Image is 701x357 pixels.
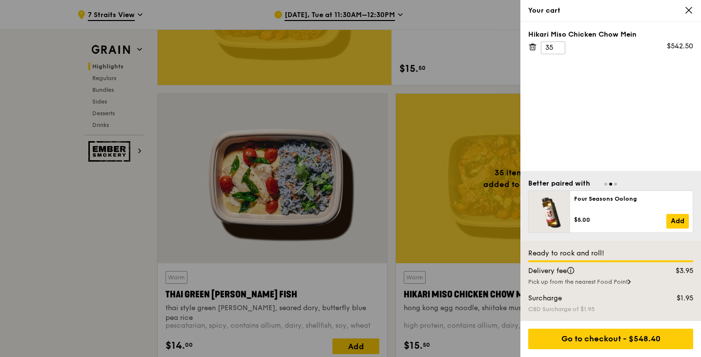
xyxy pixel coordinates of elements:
div: $5.00 [574,216,666,224]
div: $3.95 [655,266,700,276]
span: Go to slide 3 [614,183,617,186]
span: Go to slide 2 [609,183,612,186]
div: Go to checkout - $548.40 [528,329,693,349]
div: Pick up from the nearest Food Point [528,278,693,286]
div: $542.50 [667,42,693,51]
a: Add [666,214,689,229]
div: Your cart [528,6,693,16]
div: $1.95 [655,294,700,303]
div: Delivery fee [522,266,655,276]
div: Four Seasons Oolong [574,195,689,203]
div: Surcharge [522,294,655,303]
div: Hikari Miso Chicken Chow Mein [528,30,693,40]
div: Better paired with [528,179,590,189]
span: Go to slide 1 [604,183,607,186]
div: Ready to rock and roll! [528,249,693,258]
div: CBD Surcharge of $1.95 [528,305,693,313]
